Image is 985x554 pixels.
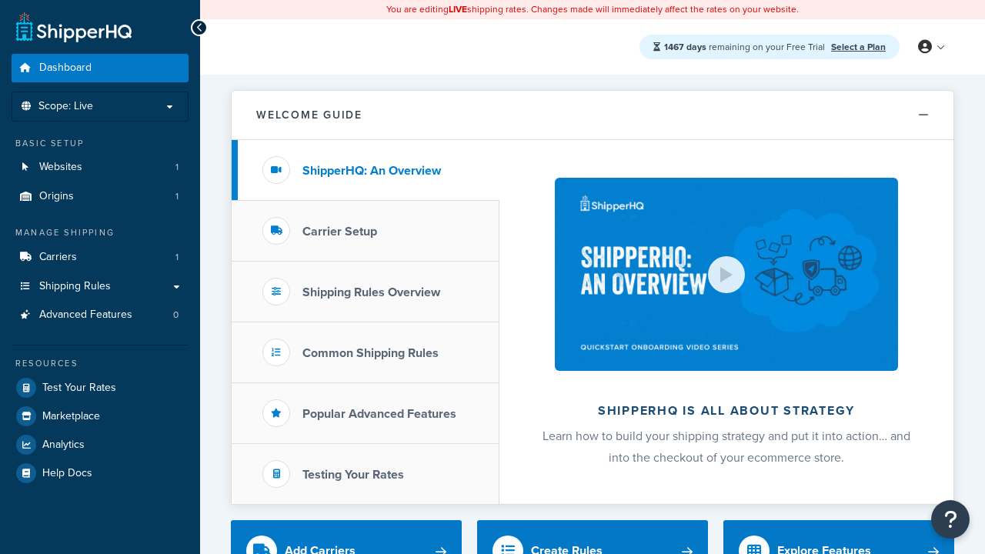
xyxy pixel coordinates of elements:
[173,309,179,322] span: 0
[39,62,92,75] span: Dashboard
[12,272,189,301] a: Shipping Rules
[175,251,179,264] span: 1
[12,226,189,239] div: Manage Shipping
[12,182,189,211] li: Origins
[12,243,189,272] a: Carriers1
[12,243,189,272] li: Carriers
[543,427,910,466] span: Learn how to build your shipping strategy and put it into action… and into the checkout of your e...
[12,374,189,402] a: Test Your Rates
[302,225,377,239] h3: Carrier Setup
[12,54,189,82] a: Dashboard
[175,161,179,174] span: 1
[12,137,189,150] div: Basic Setup
[540,404,913,418] h2: ShipperHQ is all about strategy
[12,153,189,182] li: Websites
[302,468,404,482] h3: Testing Your Rates
[256,109,362,121] h2: Welcome Guide
[12,402,189,430] a: Marketplace
[39,280,111,293] span: Shipping Rules
[232,91,953,140] button: Welcome Guide
[12,301,189,329] li: Advanced Features
[12,153,189,182] a: Websites1
[302,164,441,178] h3: ShipperHQ: An Overview
[449,2,467,16] b: LIVE
[302,346,439,360] h3: Common Shipping Rules
[12,357,189,370] div: Resources
[302,285,440,299] h3: Shipping Rules Overview
[12,301,189,329] a: Advanced Features0
[42,439,85,452] span: Analytics
[39,190,74,203] span: Origins
[12,182,189,211] a: Origins1
[42,410,100,423] span: Marketplace
[39,309,132,322] span: Advanced Features
[175,190,179,203] span: 1
[555,178,898,371] img: ShipperHQ is all about strategy
[831,40,886,54] a: Select a Plan
[302,407,456,421] h3: Popular Advanced Features
[664,40,706,54] strong: 1467 days
[931,500,970,539] button: Open Resource Center
[12,459,189,487] a: Help Docs
[39,251,77,264] span: Carriers
[38,100,93,113] span: Scope: Live
[42,382,116,395] span: Test Your Rates
[12,431,189,459] a: Analytics
[664,40,827,54] span: remaining on your Free Trial
[42,467,92,480] span: Help Docs
[39,161,82,174] span: Websites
